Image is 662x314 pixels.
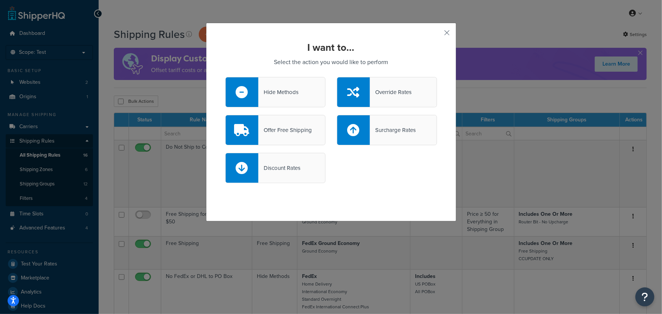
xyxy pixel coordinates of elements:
button: Open Resource Center [635,287,654,306]
strong: I want to... [308,40,355,55]
p: Select the action you would like to perform [225,57,437,68]
div: Offer Free Shipping [258,125,312,135]
div: Hide Methods [258,87,299,97]
div: Override Rates [370,87,412,97]
div: Surcharge Rates [370,125,416,135]
div: Discount Rates [258,163,300,173]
